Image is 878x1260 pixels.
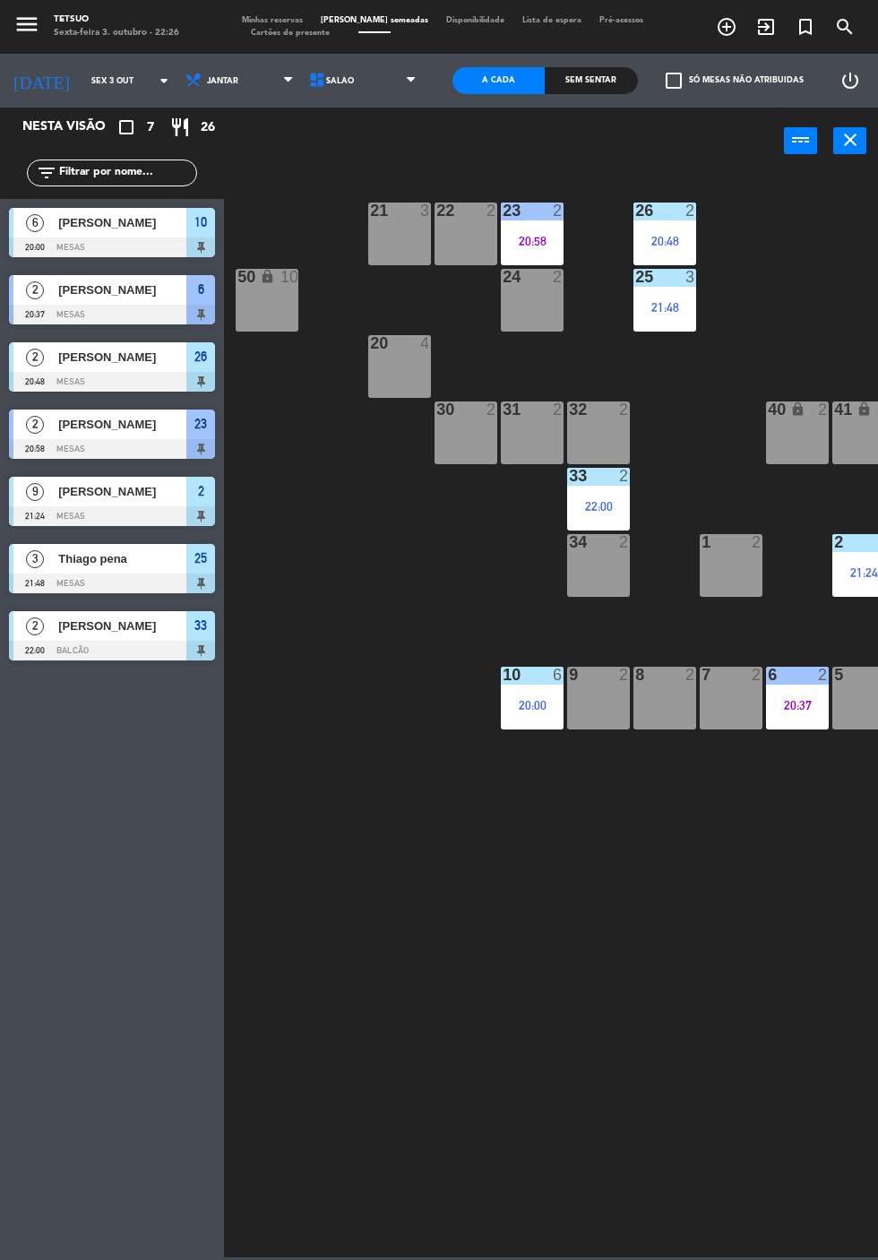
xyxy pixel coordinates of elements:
[169,117,191,138] i: restaurant
[486,203,497,219] div: 2
[57,163,196,183] input: Filtrar por nome...
[26,281,44,299] span: 2
[312,16,437,24] span: [PERSON_NAME] semeadas
[58,348,186,367] span: [PERSON_NAME]
[569,468,570,484] div: 33
[768,667,769,683] div: 6
[198,480,204,502] span: 2
[839,129,861,151] i: close
[635,203,636,219] div: 26
[501,235,564,247] div: 20:58
[436,401,437,418] div: 30
[834,667,835,683] div: 5
[569,534,570,550] div: 34
[58,415,186,434] span: [PERSON_NAME]
[194,615,207,636] span: 33
[818,401,829,418] div: 2
[58,617,186,635] span: [PERSON_NAME]
[685,269,696,285] div: 3
[567,500,630,513] div: 22:00
[553,401,564,418] div: 2
[766,699,829,712] div: 20:37
[834,401,835,418] div: 41
[755,16,777,38] i: exit_to_app
[619,468,630,484] div: 2
[666,73,682,89] span: check_box_outline_blank
[13,11,40,42] button: menu
[201,117,215,138] span: 26
[503,401,504,418] div: 31
[685,667,696,683] div: 2
[553,667,564,683] div: 6
[437,16,513,24] span: Disponibilidade
[9,117,129,138] div: Nesta visão
[501,699,564,712] div: 20:00
[856,401,872,417] i: lock
[207,76,238,86] span: Jantar
[833,127,866,154] button: close
[58,549,186,568] span: Thiago pena
[790,401,805,417] i: lock
[834,16,856,38] i: search
[194,211,207,233] span: 10
[795,16,816,38] i: turned_in_not
[768,401,769,418] div: 40
[752,667,762,683] div: 2
[36,162,57,184] i: filter_list
[503,269,504,285] div: 24
[58,213,186,232] span: [PERSON_NAME]
[26,483,44,501] span: 9
[436,203,437,219] div: 22
[633,235,696,247] div: 20:48
[194,413,207,435] span: 23
[503,203,504,219] div: 23
[13,11,40,38] i: menu
[452,67,545,94] div: A cada
[26,214,44,232] span: 6
[54,13,179,27] div: Tetsuo
[54,27,179,40] div: Sexta-feira 3. outubro - 22:26
[685,203,696,219] div: 2
[834,534,835,550] div: 2
[569,401,570,418] div: 32
[619,401,630,418] div: 2
[370,203,371,219] div: 21
[326,76,354,86] span: Salão
[198,279,204,300] span: 6
[486,401,497,418] div: 2
[420,203,431,219] div: 3
[194,346,207,367] span: 26
[420,335,431,351] div: 4
[147,117,154,138] span: 7
[233,16,312,24] span: Minhas reservas
[633,301,696,314] div: 21:48
[58,280,186,299] span: [PERSON_NAME]
[26,416,44,434] span: 2
[153,70,175,91] i: arrow_drop_down
[194,548,207,569] span: 25
[116,117,137,138] i: crop_square
[370,335,371,351] div: 20
[666,73,804,89] label: Só mesas não atribuidas
[553,203,564,219] div: 2
[513,16,590,24] span: Lista de espera
[790,129,812,151] i: power_input
[553,269,564,285] div: 2
[716,16,737,38] i: add_circle_outline
[503,667,504,683] div: 10
[545,67,637,94] div: Sem sentar
[260,269,275,284] i: lock
[818,667,829,683] div: 2
[58,482,186,501] span: [PERSON_NAME]
[635,667,636,683] div: 8
[237,269,238,285] div: 50
[784,127,817,154] button: power_input
[26,349,44,367] span: 2
[635,269,636,285] div: 25
[839,70,861,91] i: power_settings_new
[26,617,44,635] span: 2
[619,534,630,550] div: 2
[569,667,570,683] div: 9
